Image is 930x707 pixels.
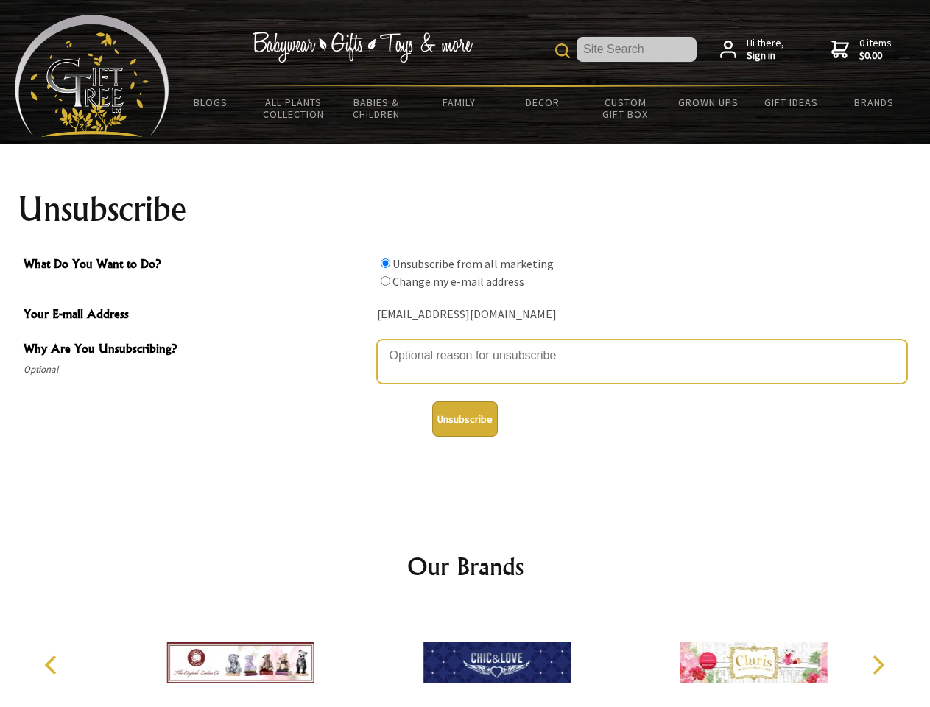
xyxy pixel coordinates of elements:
[577,37,697,62] input: Site Search
[859,36,892,63] span: 0 items
[335,87,418,130] a: Babies & Children
[747,49,784,63] strong: Sign in
[859,49,892,63] strong: $0.00
[24,305,370,326] span: Your E-mail Address
[584,87,667,130] a: Custom Gift Box
[377,340,907,384] textarea: Why Are You Unsubscribing?
[253,87,336,130] a: All Plants Collection
[24,340,370,361] span: Why Are You Unsubscribing?
[252,32,473,63] img: Babywear - Gifts - Toys & more
[24,361,370,379] span: Optional
[169,87,253,118] a: BLOGS
[418,87,501,118] a: Family
[831,37,892,63] a: 0 items$0.00
[29,549,901,584] h2: Our Brands
[24,255,370,276] span: What Do You Want to Do?
[392,256,554,271] label: Unsubscribe from all marketing
[501,87,584,118] a: Decor
[750,87,833,118] a: Gift Ideas
[15,15,169,137] img: Babyware - Gifts - Toys and more...
[833,87,916,118] a: Brands
[666,87,750,118] a: Grown Ups
[381,258,390,268] input: What Do You Want to Do?
[432,401,498,437] button: Unsubscribe
[747,37,784,63] span: Hi there,
[37,649,69,681] button: Previous
[862,649,894,681] button: Next
[720,37,784,63] a: Hi there,Sign in
[18,191,913,227] h1: Unsubscribe
[555,43,570,58] img: product search
[392,274,524,289] label: Change my e-mail address
[377,303,907,326] div: [EMAIL_ADDRESS][DOMAIN_NAME]
[381,276,390,286] input: What Do You Want to Do?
